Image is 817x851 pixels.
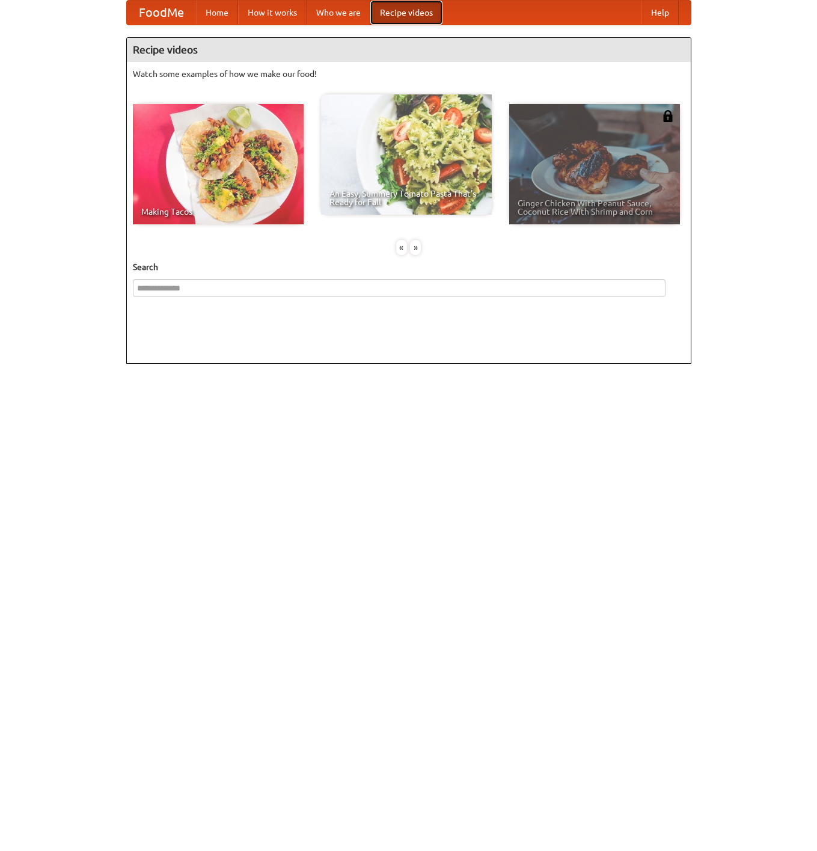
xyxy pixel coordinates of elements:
a: FoodMe [127,1,196,25]
h5: Search [133,261,685,273]
span: An Easy, Summery Tomato Pasta That's Ready for Fall [329,189,483,206]
a: Who we are [307,1,370,25]
a: How it works [238,1,307,25]
span: Making Tacos [141,207,295,216]
div: » [410,240,421,255]
a: Help [641,1,679,25]
a: Home [196,1,238,25]
div: « [396,240,407,255]
a: Recipe videos [370,1,442,25]
h4: Recipe videos [127,38,691,62]
a: Making Tacos [133,104,304,224]
p: Watch some examples of how we make our food! [133,68,685,80]
a: An Easy, Summery Tomato Pasta That's Ready for Fall [321,94,492,215]
img: 483408.png [662,110,674,122]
